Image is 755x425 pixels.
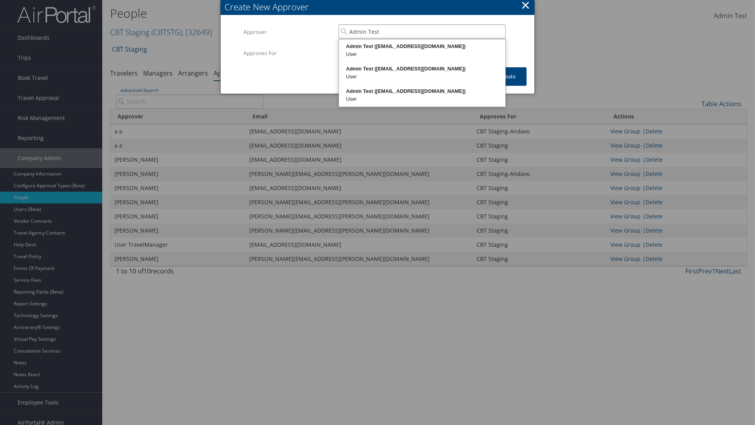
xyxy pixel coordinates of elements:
[340,73,504,81] div: User
[340,65,504,73] div: Admin Test ([EMAIL_ADDRESS][DOMAIN_NAME])
[340,95,504,103] div: User
[340,87,504,95] div: Admin Test ([EMAIL_ADDRESS][DOMAIN_NAME])
[225,1,534,13] div: Create New Approver
[340,50,504,58] div: User
[243,24,333,39] label: Approver
[489,67,527,86] button: Create
[340,42,504,50] div: Admin Test ([EMAIL_ADDRESS][DOMAIN_NAME])
[243,46,333,61] label: Approves For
